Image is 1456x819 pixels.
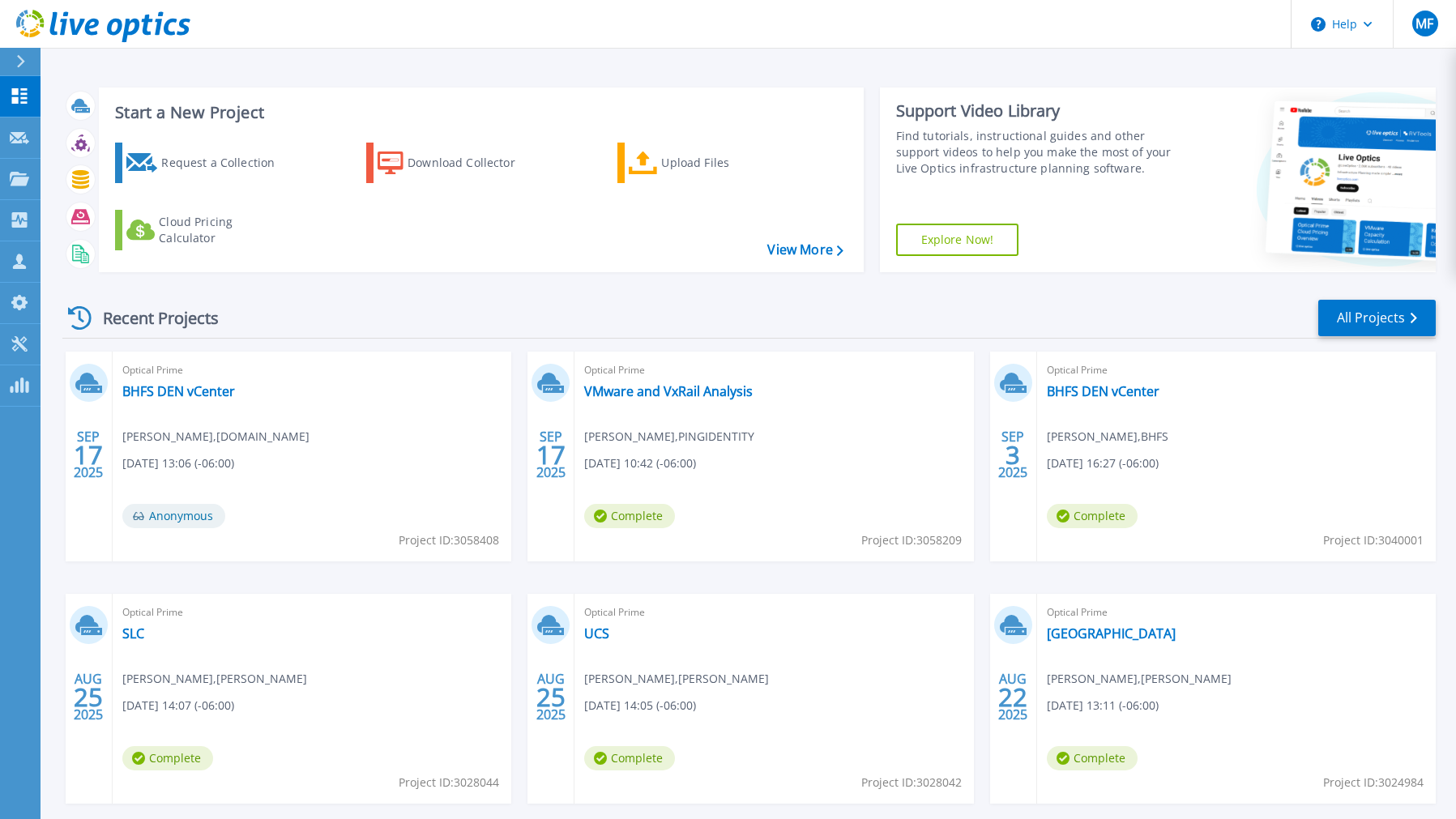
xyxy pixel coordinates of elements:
span: Complete [584,504,675,528]
span: Anonymous [122,504,225,528]
span: [DATE] 10:42 (-06:00) [584,454,696,472]
a: All Projects [1318,300,1436,336]
span: Optical Prime [122,361,502,379]
span: Optical Prime [584,361,963,379]
a: UCS [584,625,609,642]
span: 25 [74,690,103,704]
span: [PERSON_NAME] , [PERSON_NAME] [584,670,769,688]
span: [PERSON_NAME] , PINGIDENTITY [584,428,754,446]
span: [DATE] 13:06 (-06:00) [122,454,234,472]
a: [GEOGRAPHIC_DATA] [1047,625,1176,642]
div: AUG 2025 [73,668,104,727]
div: Cloud Pricing Calculator [159,214,288,246]
span: Complete [1047,746,1138,770]
span: [PERSON_NAME] , [PERSON_NAME] [1047,670,1232,688]
div: AUG 2025 [997,668,1028,727]
span: [PERSON_NAME] , BHFS [1047,428,1168,446]
div: Upload Files [661,147,791,179]
span: [DATE] 14:07 (-06:00) [122,697,234,714]
div: Find tutorials, instructional guides and other support videos to help you make the most of your L... [896,128,1178,177]
div: Recent Projects [62,298,241,338]
a: Upload Files [617,143,798,183]
span: Optical Prime [1047,361,1426,379]
div: SEP 2025 [536,425,566,484]
a: VMware and VxRail Analysis [584,383,753,399]
span: Project ID: 3024984 [1323,774,1424,791]
div: Download Collector [408,147,537,179]
span: Optical Prime [1047,604,1426,621]
a: Download Collector [366,143,547,183]
span: Optical Prime [122,604,502,621]
a: View More [767,242,843,258]
a: BHFS DEN vCenter [1047,383,1159,399]
h3: Start a New Project [115,104,843,122]
span: [DATE] 16:27 (-06:00) [1047,454,1159,472]
span: MF [1415,17,1433,30]
div: SEP 2025 [997,425,1028,484]
div: Request a Collection [161,147,291,179]
span: [DATE] 14:05 (-06:00) [584,697,696,714]
a: SLC [122,625,144,642]
span: Complete [584,746,675,770]
a: Request a Collection [115,143,296,183]
span: 22 [998,690,1027,704]
div: Support Video Library [896,100,1178,122]
span: Project ID: 3028044 [399,774,499,791]
a: Explore Now! [896,224,1019,256]
span: Optical Prime [584,604,963,621]
span: 25 [536,690,566,704]
span: Complete [122,746,213,770]
a: BHFS DEN vCenter [122,383,235,399]
span: [PERSON_NAME] , [PERSON_NAME] [122,670,307,688]
span: 3 [1006,448,1020,462]
div: SEP 2025 [73,425,104,484]
a: Cloud Pricing Calculator [115,210,296,250]
span: Complete [1047,504,1138,528]
span: Project ID: 3058209 [861,531,962,549]
span: [DATE] 13:11 (-06:00) [1047,697,1159,714]
span: [PERSON_NAME] , [DOMAIN_NAME] [122,428,310,446]
span: 17 [74,448,103,462]
span: Project ID: 3028042 [861,774,962,791]
div: AUG 2025 [536,668,566,727]
span: Project ID: 3058408 [399,531,499,549]
span: Project ID: 3040001 [1323,531,1424,549]
span: 17 [536,448,566,462]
